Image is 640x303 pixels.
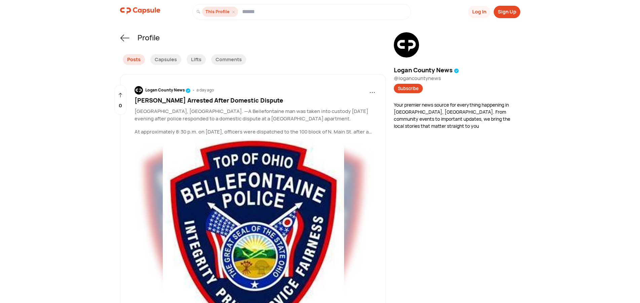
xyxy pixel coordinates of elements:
[120,4,160,17] img: logo
[494,6,520,18] button: Sign Up
[394,84,423,93] button: Subscribe
[394,32,419,58] img: resizeImage
[135,86,143,94] img: resizeImage
[120,4,160,20] a: logo
[187,54,206,65] div: Lifts
[454,68,459,73] img: tick
[369,85,375,95] span: ...
[196,87,214,93] div: a day ago
[150,54,181,65] div: Capsules
[119,102,122,110] p: 0
[394,101,512,129] div: Your premier news source for everything happening in [GEOGRAPHIC_DATA], [GEOGRAPHIC_DATA]. From c...
[138,32,160,43] div: Profile
[394,66,459,75] div: Logan County News
[145,87,191,93] div: Logan County News
[202,7,238,17] div: This Profile
[186,88,191,93] img: tick
[211,54,246,65] div: Comments
[135,96,283,104] span: [PERSON_NAME] Arrested After Domestic Dispute
[123,54,145,65] div: Posts
[468,6,490,18] button: Log In
[394,75,512,82] div: @ logancountynews
[135,108,375,123] p: [GEOGRAPHIC_DATA], [GEOGRAPHIC_DATA]. —A Bellefontaine man was taken into custody [DATE] evening ...
[135,128,375,136] p: At approximately 8:30 p.m. on [DATE], officers were dispatched to the 100 block of N. Main St. af...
